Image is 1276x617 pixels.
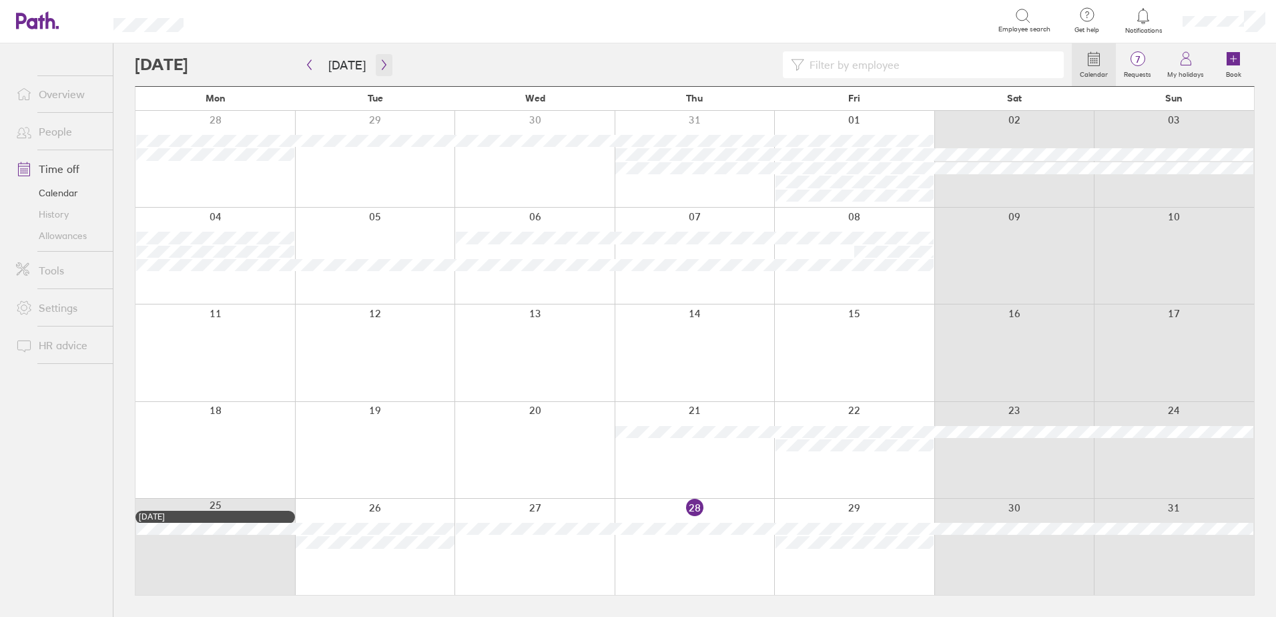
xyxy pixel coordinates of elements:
a: 7Requests [1116,43,1159,86]
a: Settings [5,294,113,321]
div: Search [220,14,254,26]
a: Notifications [1122,7,1165,35]
a: Time off [5,156,113,182]
label: My holidays [1159,67,1212,79]
input: Filter by employee [804,52,1056,77]
a: Overview [5,81,113,108]
a: Tools [5,257,113,284]
span: Mon [206,93,226,104]
span: Notifications [1122,27,1165,35]
span: Fri [848,93,860,104]
span: Wed [525,93,545,104]
span: Sun [1165,93,1183,104]
span: Tue [368,93,383,104]
label: Calendar [1072,67,1116,79]
div: [DATE] [139,512,292,522]
span: Sat [1007,93,1022,104]
label: Requests [1116,67,1159,79]
a: HR advice [5,332,113,359]
a: My holidays [1159,43,1212,86]
a: Book [1212,43,1255,86]
a: History [5,204,113,225]
button: [DATE] [318,54,376,76]
a: Allowances [5,225,113,246]
span: Thu [686,93,703,104]
span: Employee search [998,25,1050,33]
a: People [5,118,113,145]
span: 7 [1116,54,1159,65]
span: Get help [1065,26,1108,34]
a: Calendar [1072,43,1116,86]
a: Calendar [5,182,113,204]
label: Book [1218,67,1249,79]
